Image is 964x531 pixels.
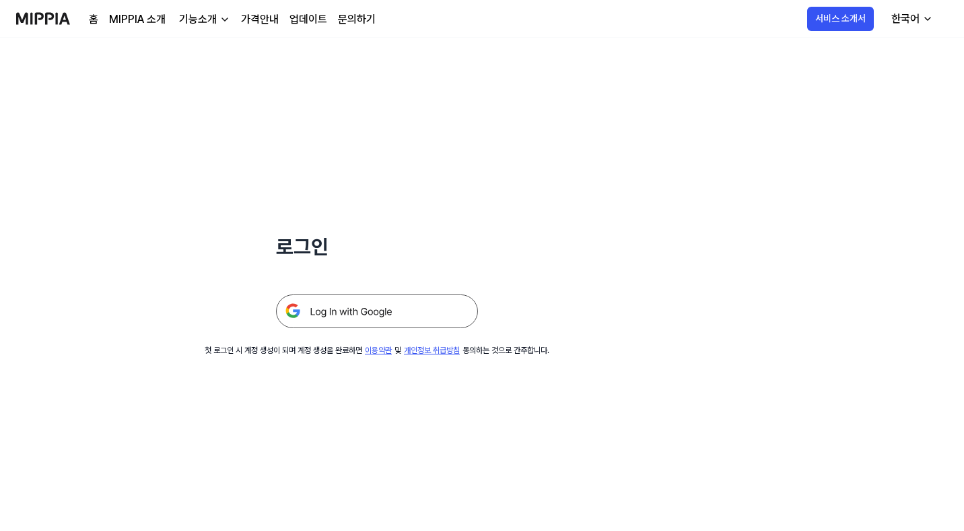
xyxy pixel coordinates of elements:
a: 문의하기 [338,11,376,28]
a: 이용약관 [365,346,392,355]
img: 구글 로그인 버튼 [276,294,478,328]
div: 첫 로그인 시 계정 생성이 되며 계정 생성을 완료하면 및 동의하는 것으로 간주합니다. [205,344,549,356]
a: 가격안내 [241,11,279,28]
h1: 로그인 [276,232,478,262]
button: 기능소개 [176,11,230,28]
div: 한국어 [889,11,922,27]
div: 기능소개 [176,11,219,28]
a: 홈 [89,11,98,28]
a: 업데이트 [289,11,327,28]
a: 개인정보 취급방침 [404,346,460,355]
button: 한국어 [881,5,941,32]
button: 서비스 소개서 [807,7,874,31]
a: MIPPIA 소개 [109,11,166,28]
img: down [219,14,230,25]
